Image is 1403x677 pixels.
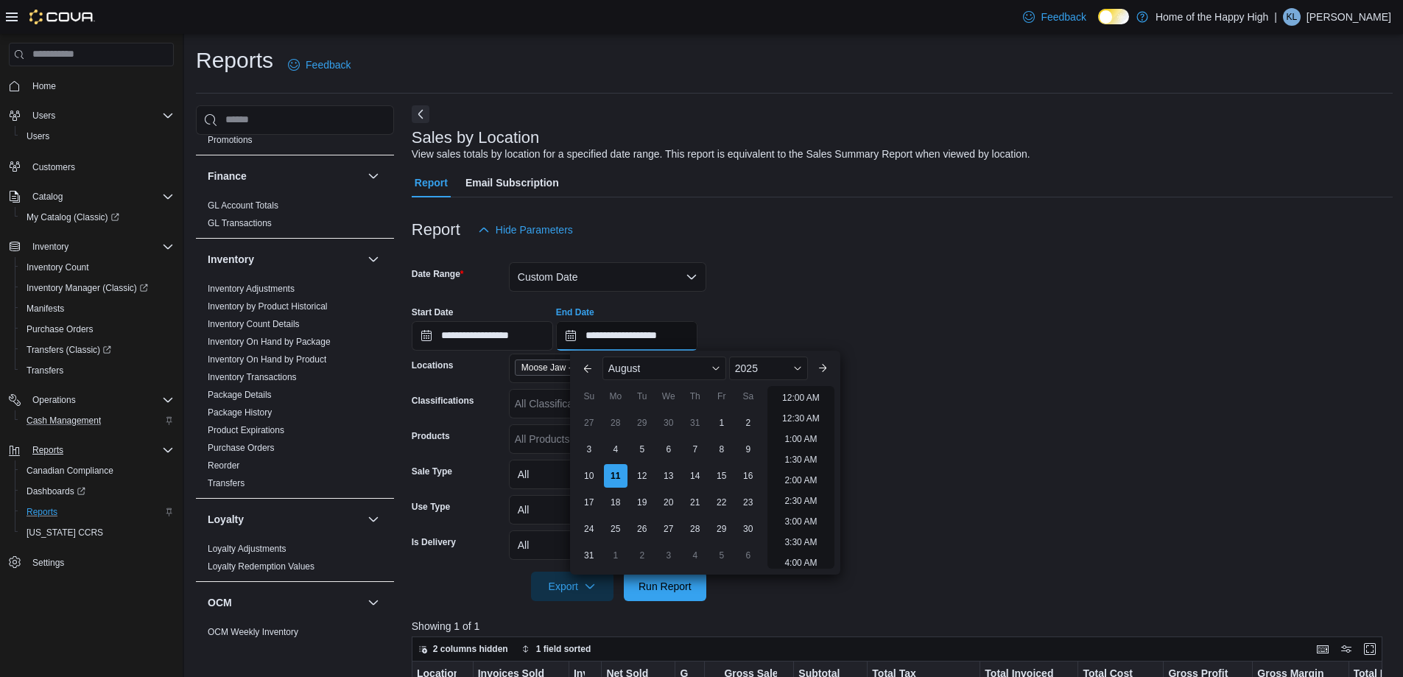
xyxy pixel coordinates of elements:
[208,389,272,401] span: Package Details
[778,430,823,448] li: 1:00 AM
[32,191,63,203] span: Catalog
[729,357,808,380] div: Button. Open the year selector. 2025 is currently selected.
[27,262,89,273] span: Inventory Count
[604,438,627,461] div: day-4
[15,319,180,340] button: Purchase Orders
[710,491,734,514] div: day-22
[208,284,295,294] a: Inventory Adjustments
[21,483,174,500] span: Dashboards
[208,627,298,637] a: OCM Weekly Inventory
[683,544,707,567] div: day-4
[27,157,174,175] span: Customers
[196,46,273,75] h1: Reports
[32,161,75,173] span: Customers
[1361,640,1379,658] button: Enter fullscreen
[21,462,119,480] a: Canadian Compliance
[208,544,286,554] a: Loyalty Adjustments
[630,385,654,408] div: Tu
[208,561,314,572] span: Loyalty Redemption Values
[412,321,553,351] input: Press the down key to open a popover containing a calendar.
[778,533,823,551] li: 3:30 AM
[21,341,174,359] span: Transfers (Classic)
[208,217,272,229] span: GL Transactions
[412,536,456,548] label: Is Delivery
[521,360,636,375] span: Moose Jaw - Main Street - Fire & Flower
[21,462,174,480] span: Canadian Compliance
[208,135,253,145] a: Promotions
[710,438,734,461] div: day-8
[21,208,125,226] a: My Catalog (Classic)
[1098,9,1129,24] input: Dark Mode
[27,282,148,294] span: Inventory Manager (Classic)
[208,561,314,572] a: Loyalty Redemption Values
[27,465,113,477] span: Canadian Compliance
[683,411,707,435] div: day-31
[21,208,174,226] span: My Catalog (Classic)
[15,522,180,543] button: [US_STATE] CCRS
[576,410,762,569] div: August, 2025
[208,424,284,436] span: Product Expirations
[736,544,760,567] div: day-6
[412,466,452,477] label: Sale Type
[9,69,174,611] nav: Complex example
[736,491,760,514] div: day-23
[624,572,706,601] button: Run Report
[208,460,239,471] a: Reorder
[208,252,254,267] h3: Inventory
[15,298,180,319] button: Manifests
[15,278,180,298] a: Inventory Manager (Classic)
[509,262,706,292] button: Custom Date
[1337,640,1355,658] button: Display options
[208,407,272,418] a: Package History
[32,557,64,569] span: Settings
[540,572,605,601] span: Export
[208,200,278,211] a: GL Account Totals
[778,471,823,489] li: 2:00 AM
[657,517,681,541] div: day-27
[630,464,654,488] div: day-12
[736,438,760,461] div: day-9
[21,483,91,500] a: Dashboards
[27,188,174,206] span: Catalog
[3,236,180,257] button: Inventory
[630,411,654,435] div: day-29
[412,306,454,318] label: Start Date
[778,492,823,510] li: 2:30 AM
[604,491,627,514] div: day-18
[15,360,180,381] button: Transfers
[1287,8,1298,26] span: KL
[776,389,826,407] li: 12:00 AM
[736,517,760,541] div: day-30
[306,57,351,72] span: Feedback
[27,158,81,176] a: Customers
[15,257,180,278] button: Inventory Count
[32,444,63,456] span: Reports
[27,485,85,497] span: Dashboards
[208,442,275,454] span: Purchase Orders
[208,319,300,329] a: Inventory Count Details
[208,443,275,453] a: Purchase Orders
[27,553,174,572] span: Settings
[577,385,601,408] div: Su
[32,110,55,122] span: Users
[604,411,627,435] div: day-28
[412,640,514,658] button: 2 columns hidden
[21,412,107,429] a: Cash Management
[1283,8,1301,26] div: Kara Ludwar
[208,626,298,638] span: OCM Weekly Inventory
[516,640,597,658] button: 1 field sorted
[1307,8,1391,26] p: [PERSON_NAME]
[736,411,760,435] div: day-2
[604,385,627,408] div: Mo
[630,517,654,541] div: day-26
[604,544,627,567] div: day-1
[27,303,64,315] span: Manifests
[608,362,641,374] span: August
[509,460,706,489] button: All
[282,50,356,80] a: Feedback
[21,320,99,338] a: Purchase Orders
[509,495,706,525] button: All
[767,386,834,569] ul: Time
[365,250,382,268] button: Inventory
[683,385,707,408] div: Th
